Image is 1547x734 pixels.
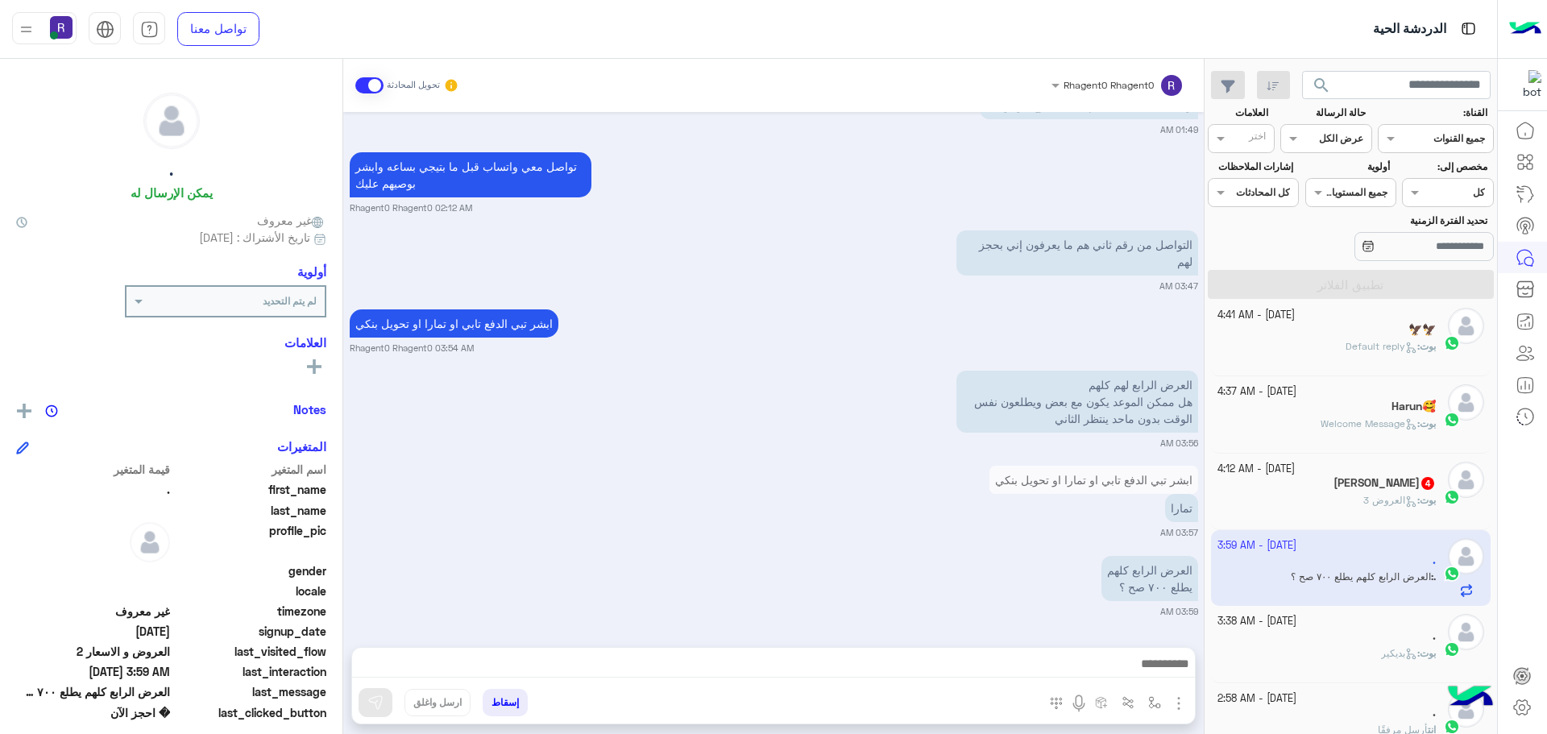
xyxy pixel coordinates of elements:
[173,583,327,599] span: locale
[297,264,326,279] h6: أولوية
[1420,340,1436,352] span: بوت
[16,335,326,350] h6: العلامات
[50,16,73,39] img: userImage
[1458,19,1479,39] img: tab
[1089,689,1115,715] button: create order
[16,663,170,680] span: 2025-09-29T00:59:11.616Z
[1160,526,1198,539] small: 03:57 AM
[17,404,31,418] img: add
[367,695,384,711] img: send message
[45,404,58,417] img: notes
[350,201,472,214] small: Rhagent0 Rhagent0 02:12 AM
[16,19,36,39] img: profile
[1307,160,1390,174] label: أولوية
[1160,605,1198,618] small: 03:59 AM
[277,439,326,454] h6: المتغيرات
[1217,462,1295,477] small: [DATE] - 4:12 AM
[16,643,170,660] span: العروض و الاسعار 2
[956,371,1198,433] p: 29/9/2025, 3:56 AM
[16,481,170,498] span: .
[177,12,259,46] a: تواصل معنا
[1417,647,1436,659] b: :
[173,683,327,700] span: last_message
[173,461,327,478] span: اسم المتغير
[1448,308,1484,344] img: defaultAdmin.png
[16,623,170,640] span: 2025-09-28T22:37:19.961Z
[483,689,528,716] button: إسقاط
[350,342,474,355] small: Rhagent0 Rhagent0 03:54 AM
[16,603,170,620] span: غير معروف
[133,12,165,46] a: tab
[956,230,1198,276] p: 29/9/2025, 3:47 AM
[1433,706,1436,719] h5: .
[1217,614,1296,629] small: [DATE] - 3:38 AM
[1101,556,1198,601] p: 29/9/2025, 3:59 AM
[1346,340,1417,352] span: Default reply
[173,522,327,559] span: profile_pic
[1208,270,1494,299] button: تطبيق الفلاتر
[1448,384,1484,421] img: defaultAdmin.png
[1064,79,1154,91] span: Rhagent0 Rhagent0
[1442,670,1499,726] img: hulul-logo.png
[16,583,170,599] span: null
[1404,160,1487,174] label: مخصص إلى:
[1512,70,1541,99] img: 322853014244696
[1417,340,1436,352] b: :
[1363,494,1417,506] span: العروض 3
[1142,689,1168,715] button: select flow
[1509,12,1541,46] img: Logo
[1420,647,1436,659] span: بوت
[1312,76,1331,95] span: search
[1160,437,1198,450] small: 03:56 AM
[1321,417,1417,429] span: Welcome Message
[1391,400,1436,413] h5: Harun🥰
[1420,494,1436,506] span: بوت
[350,309,558,338] p: 29/9/2025, 3:54 AM
[1217,308,1295,323] small: [DATE] - 4:41 AM
[1302,71,1342,106] button: search
[96,20,114,39] img: tab
[1381,647,1417,659] span: بديكير
[173,704,327,721] span: last_clicked_button
[140,20,159,39] img: tab
[1165,494,1198,522] p: 29/9/2025, 3:57 AM
[130,522,170,562] img: defaultAdmin.png
[16,461,170,478] span: قيمة المتغير
[1307,214,1487,228] label: تحديد الفترة الزمنية
[199,229,310,246] span: تاريخ الأشتراك : [DATE]
[350,152,591,197] p: 29/9/2025, 2:12 AM
[173,502,327,519] span: last_name
[1069,694,1089,713] img: send voice note
[1448,614,1484,650] img: defaultAdmin.png
[173,643,327,660] span: last_visited_flow
[16,704,170,721] span: � احجز الآن
[989,466,1198,494] p: 29/9/2025, 3:57 AM
[1444,489,1460,505] img: WhatsApp
[1373,19,1446,40] p: الدردشة الحية
[1421,477,1434,490] span: 4
[1217,384,1296,400] small: [DATE] - 4:37 AM
[1217,691,1296,707] small: [DATE] - 2:58 AM
[173,603,327,620] span: timezone
[1333,476,1436,490] h5: HAMAD NASHIB MAJRISHI
[1209,106,1268,120] label: العلامات
[1050,697,1063,710] img: make a call
[173,562,327,579] span: gender
[1420,417,1436,429] span: بوت
[1444,335,1460,351] img: WhatsApp
[1448,462,1484,498] img: defaultAdmin.png
[404,689,471,716] button: ارسل واغلق
[293,402,326,417] h6: Notes
[1148,696,1161,709] img: select flow
[263,295,317,307] b: لم يتم التحديد
[1169,694,1188,713] img: send attachment
[173,481,327,498] span: first_name
[1283,106,1366,120] label: حالة الرسالة
[1380,106,1488,120] label: القناة:
[1417,494,1436,506] b: :
[16,683,170,700] span: العرض الرابع كلهم يطلع ٧٠٠ صح ؟
[169,161,173,180] h5: .
[1408,323,1436,337] h5: 🦅🦅
[1417,417,1436,429] b: :
[173,623,327,640] span: signup_date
